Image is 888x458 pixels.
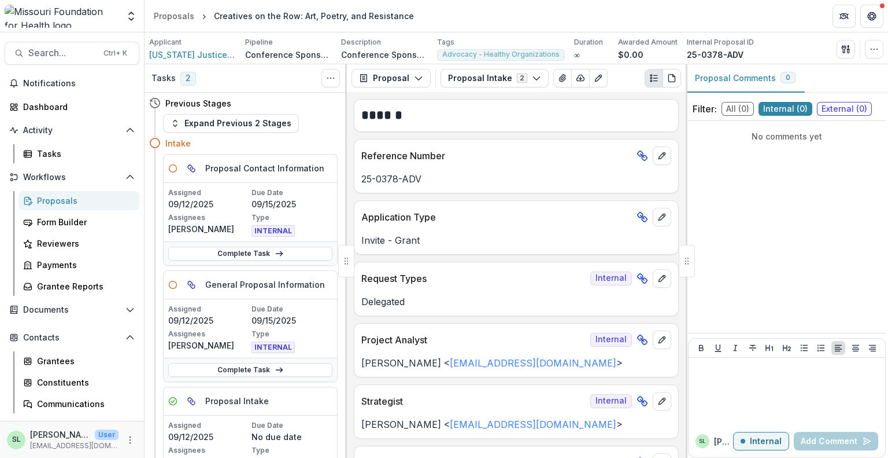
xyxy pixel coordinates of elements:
a: Grantee Reports [18,277,139,296]
button: edit [653,269,671,288]
p: $0.00 [618,49,643,61]
span: External ( 0 ) [817,102,872,116]
span: Activity [23,126,121,135]
button: Open Contacts [5,328,139,347]
p: [PERSON_NAME] [714,435,733,448]
p: Filter: [693,102,717,116]
button: PDF view [663,69,681,87]
p: Assigned [168,420,249,431]
p: Type [251,329,332,339]
span: [US_STATE] Justice Coalition [149,49,236,61]
button: edit [653,392,671,411]
p: 25-0378-ADV [687,49,743,61]
h4: Previous Stages [165,97,231,109]
button: Open Activity [5,121,139,140]
p: Assignees [168,329,249,339]
a: Proposals [149,8,199,24]
a: Payments [18,255,139,274]
div: Form Builder [37,216,130,228]
p: Project Analyst [361,333,586,347]
span: INTERNAL [251,225,295,237]
p: 09/12/2025 [168,314,249,327]
p: Invite - Grant [361,233,671,247]
nav: breadcrumb [149,8,419,24]
button: Align Left [831,341,845,355]
p: [PERSON_NAME] < > [361,356,671,370]
span: Internal [590,394,632,408]
p: [PERSON_NAME] < > [361,417,671,431]
h5: Proposal Contact Information [205,162,324,174]
p: Assigned [168,304,249,314]
span: INTERNAL [251,342,295,353]
button: Notifications [5,74,139,93]
p: Request Types [361,272,586,285]
button: Open Workflows [5,168,139,186]
p: Pipeline [245,37,273,47]
span: All ( 0 ) [721,102,754,116]
p: Applicant [149,37,182,47]
p: [PERSON_NAME] [30,428,90,441]
span: Notifications [23,79,135,89]
button: Internal [733,432,789,450]
p: Assigned [168,188,249,198]
img: Missouri Foundation for Health logo [5,5,119,28]
button: Partners [832,5,856,28]
button: Proposal Comments [686,64,805,93]
p: Duration [574,37,603,47]
a: Constituents [18,373,139,392]
span: Workflows [23,173,121,182]
p: Reference Number [361,149,632,163]
button: More [123,433,137,447]
p: Type [251,445,332,456]
span: Internal ( 0 ) [758,102,812,116]
button: Open entity switcher [123,5,139,28]
button: Toggle View Cancelled Tasks [321,69,340,87]
p: Assignees [168,212,249,223]
div: Proposals [154,10,194,22]
button: Open Data & Reporting [5,418,139,437]
a: Reviewers [18,234,139,253]
h5: Proposal Intake [205,395,269,407]
span: 2 [180,72,196,86]
p: Tags [437,37,454,47]
a: Complete Task [168,247,332,261]
div: Creatives on the Row: Art, Poetry, and Resistance [214,10,414,22]
button: Proposal [351,69,431,87]
span: 0 [786,74,790,82]
button: Align Right [865,341,879,355]
button: Heading 2 [780,341,794,355]
div: Grantee Reports [37,280,130,292]
div: Ctrl + K [101,47,129,60]
button: Plaintext view [645,69,663,87]
button: Strike [746,341,760,355]
p: Strategist [361,394,586,408]
a: Tasks [18,144,139,163]
div: Communications [37,398,130,410]
a: Proposals [18,191,139,210]
p: Application Type [361,210,632,224]
button: edit [653,331,671,349]
button: Bullet List [797,341,811,355]
p: Description [341,37,381,47]
p: [PERSON_NAME] [168,339,249,351]
p: Due Date [251,188,332,198]
button: Italicize [728,341,742,355]
p: Conference Sponsorship [245,49,332,61]
a: Communications [18,394,139,413]
h5: General Proposal Information [205,279,325,291]
button: edit [653,208,671,226]
p: [PERSON_NAME] [168,223,249,235]
button: edit [653,146,671,165]
p: Assignees [168,445,249,456]
span: Internal [590,333,632,347]
p: 09/12/2025 [168,431,249,443]
div: Sada Lindsey [699,438,706,444]
button: Get Help [860,5,883,28]
button: Search... [5,42,139,65]
span: Advocacy - Healthy Organizations [442,50,560,58]
span: Contacts [23,333,121,343]
p: 09/15/2025 [251,314,332,327]
a: Form Builder [18,212,139,232]
span: Search... [28,47,97,58]
p: Delegated [361,295,671,309]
